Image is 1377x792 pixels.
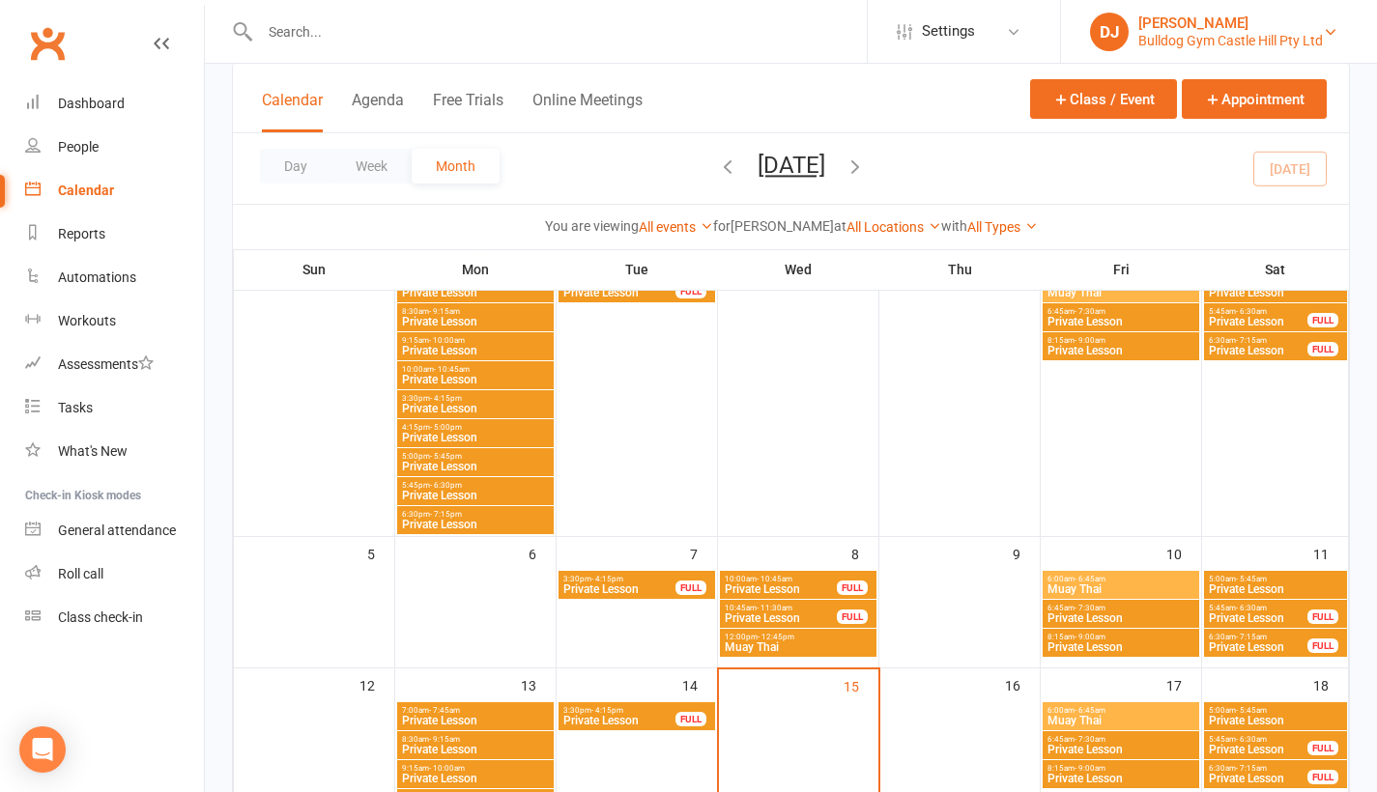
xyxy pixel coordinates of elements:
div: Workouts [58,313,116,328]
span: Muay Thai [724,641,873,653]
span: 5:00pm [401,452,550,461]
div: 14 [682,668,717,700]
button: Online Meetings [532,91,643,132]
span: 10:00am [401,365,550,374]
span: Private Lesson [1208,287,1343,298]
div: People [58,139,99,155]
div: Reports [58,226,105,241]
th: Wed [718,249,879,290]
span: Muay Thai [1047,287,1195,298]
button: Class / Event [1030,79,1177,119]
a: All Types [967,219,1038,235]
div: FULL [837,580,868,595]
span: Private Lesson [1047,345,1195,356]
span: 9:15am [401,336,550,345]
span: Private Lesson [401,519,550,530]
span: - 6:30am [1236,604,1267,612]
span: Private Lesson [562,715,676,726]
span: 5:00am [1208,575,1343,583]
span: 8:15am [1047,764,1195,773]
th: Tue [557,249,718,290]
div: FULL [1307,342,1338,356]
div: Open Intercom Messenger [19,726,66,773]
span: 5:45am [1208,307,1308,316]
span: Private Lesson [562,287,676,298]
div: 12 [359,668,394,700]
div: Tasks [58,400,93,415]
span: 10:00am [724,575,838,583]
strong: with [941,218,967,234]
span: - 6:45am [1075,706,1105,715]
span: - 7:30am [1075,735,1105,744]
span: - 5:00pm [430,423,462,432]
span: Private Lesson [1047,744,1195,755]
span: 6:45am [1047,307,1195,316]
span: 3:30pm [562,706,676,715]
div: 17 [1166,668,1201,700]
span: Private Lesson [401,345,550,356]
a: General attendance kiosk mode [25,509,204,552]
span: - 5:45am [1236,706,1267,715]
span: - 6:45am [1075,575,1105,583]
div: What's New [58,443,128,459]
th: Sun [234,249,395,290]
span: - 7:15am [1236,633,1267,641]
span: Muay Thai [1047,583,1195,595]
strong: You are viewing [545,218,639,234]
span: - 9:00am [1075,764,1105,773]
span: 6:00am [1047,706,1195,715]
span: Private Lesson [1047,773,1195,784]
span: - 9:15am [429,735,460,744]
button: Appointment [1182,79,1327,119]
span: Private Lesson [401,490,550,501]
span: Private Lesson [401,744,550,755]
a: All Locations [846,219,941,235]
span: Muay Thai [1047,715,1195,726]
div: FULL [1307,638,1338,653]
th: Thu [879,249,1041,290]
span: 6:30am [1208,633,1308,641]
th: Fri [1041,249,1202,290]
span: - 7:45am [429,706,460,715]
span: 5:45pm [401,481,550,490]
a: Workouts [25,299,204,343]
span: - 7:30am [1075,604,1105,612]
div: Bulldog Gym Castle Hill Pty Ltd [1138,32,1323,49]
span: - 6:30am [1236,735,1267,744]
div: [PERSON_NAME] [1138,14,1323,32]
span: Private Lesson [1047,316,1195,327]
div: Roll call [58,566,103,581]
div: FULL [675,580,706,595]
span: Private Lesson [401,432,550,443]
span: - 4:15pm [591,706,623,715]
span: Private Lesson [1208,773,1308,784]
span: 8:15am [1047,633,1195,641]
span: 8:30am [401,307,550,316]
strong: at [834,218,846,234]
button: Day [260,149,331,184]
span: 6:45am [1047,604,1195,612]
div: 5 [367,537,394,569]
button: [DATE] [758,152,825,179]
span: 6:30am [1208,764,1308,773]
div: 11 [1313,537,1348,569]
span: Private Lesson [401,316,550,327]
div: FULL [675,284,706,298]
a: People [25,126,204,169]
strong: [PERSON_NAME] [731,218,834,234]
span: - 10:00am [429,764,465,773]
span: Private Lesson [1047,641,1195,653]
span: Private Lesson [1208,345,1308,356]
span: 3:30pm [562,575,676,583]
span: Private Lesson [401,287,550,298]
span: 4:15pm [401,423,550,432]
div: FULL [837,609,868,624]
a: All events [639,219,713,235]
div: General attendance [58,523,176,538]
div: 8 [851,537,878,569]
span: 8:30am [401,735,550,744]
span: - 7:15am [1236,336,1267,345]
div: 18 [1313,668,1348,700]
span: - 4:15pm [430,394,462,403]
a: Automations [25,256,204,299]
